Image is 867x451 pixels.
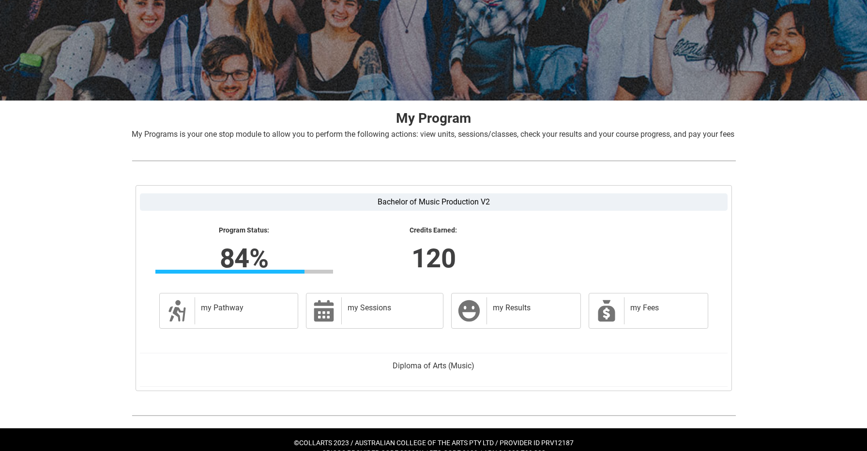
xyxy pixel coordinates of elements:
div: Progress Bar [155,270,333,274]
label: Diploma of Arts (Music) [140,357,728,375]
h2: my Sessions [348,303,433,313]
h2: my Results [493,303,570,313]
span: My Programs is your one stop module to allow you to perform the following actions: view units, se... [132,130,734,139]
strong: My Program [396,110,471,126]
a: my Fees [589,293,708,329]
a: my Pathway [159,293,299,329]
lightning-formatted-number: 84% [93,238,395,278]
h2: my Pathway [201,303,289,313]
a: my Sessions [306,293,443,329]
label: Bachelor of Music Production V2 [140,193,728,211]
lightning-formatted-text: Credits Earned: [345,226,522,235]
lightning-formatted-text: Program Status: [155,226,333,235]
img: REDU_GREY_LINE [132,156,736,166]
img: REDU_GREY_LINE [132,410,736,421]
h2: my Fees [630,303,698,313]
a: my Results [451,293,580,329]
span: My Payments [595,299,618,322]
lightning-formatted-number: 120 [282,238,584,278]
span: Description of icon when needed [166,299,189,322]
